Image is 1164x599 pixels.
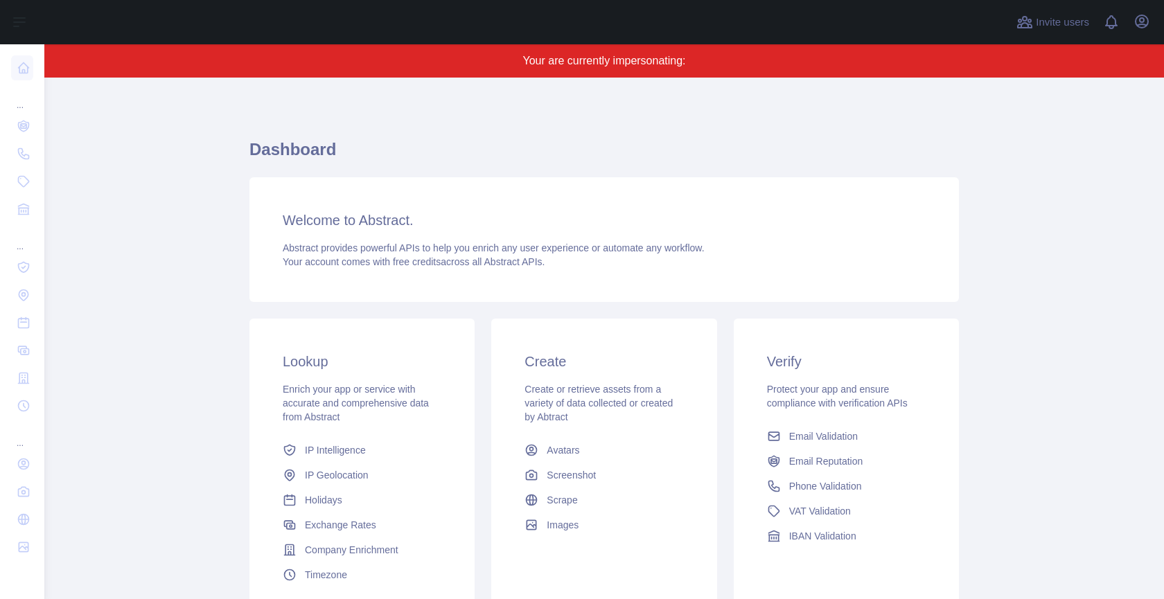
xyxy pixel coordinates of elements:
span: Protect your app and ensure compliance with verification APIs [767,384,908,409]
h1: Dashboard [249,138,959,172]
a: IP Intelligence [277,438,447,463]
a: Email Reputation [761,449,931,474]
a: Exchange Rates [277,512,447,537]
h3: Lookup [283,352,441,371]
span: IP Geolocation [305,468,369,482]
a: Company Enrichment [277,537,447,562]
span: VAT Validation [789,504,851,518]
a: Timezone [277,562,447,587]
span: Scrape [547,493,577,507]
h3: Verify [767,352,926,371]
span: Holidays [305,493,342,507]
div: ... [11,421,33,449]
a: VAT Validation [761,499,931,524]
span: Email Validation [789,429,858,443]
span: Timezone [305,568,347,582]
span: Your account comes with across all Abstract APIs. [283,256,545,267]
div: ... [11,224,33,252]
span: Email Reputation [789,454,863,468]
span: Phone Validation [789,479,862,493]
a: Holidays [277,488,447,512]
a: IP Geolocation [277,463,447,488]
a: Phone Validation [761,474,931,499]
span: Create or retrieve assets from a variety of data collected or created by Abtract [524,384,673,422]
span: IP Intelligence [305,443,366,457]
span: Enrich your app or service with accurate and comprehensive data from Abstract [283,384,429,422]
span: Images [547,518,579,532]
h3: Create [524,352,683,371]
a: Scrape [519,488,689,512]
span: IBAN Validation [789,529,856,543]
div: ... [11,83,33,111]
button: Invite users [1014,11,1092,33]
a: Screenshot [519,463,689,488]
span: Invite users [1036,15,1089,30]
a: Images [519,512,689,537]
span: Abstract provides powerful APIs to help you enrich any user experience or automate any workflow. [283,242,705,253]
span: free credits [393,256,441,267]
span: Exchange Rates [305,518,376,532]
a: Email Validation [761,424,931,449]
span: Your are currently impersonating: [522,55,685,66]
a: IBAN Validation [761,524,931,548]
h3: Welcome to Abstract. [283,211,926,230]
span: Screenshot [547,468,596,482]
span: Avatars [547,443,579,457]
span: Company Enrichment [305,543,398,557]
a: Avatars [519,438,689,463]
